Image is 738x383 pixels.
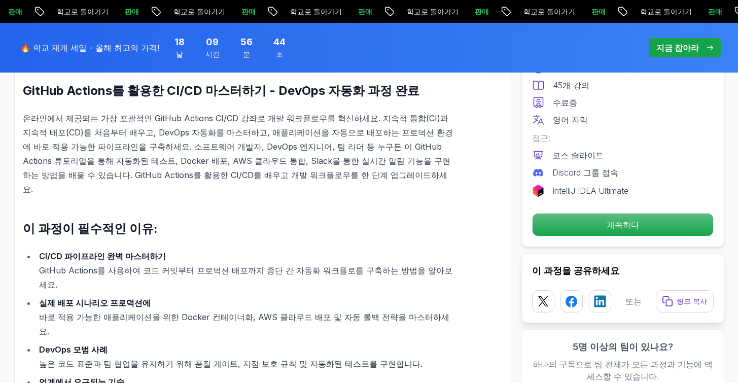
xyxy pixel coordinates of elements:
font: IntelliJ IDEA Ultimate [552,186,628,196]
font: 판매 [707,7,721,16]
span: 9시간 [206,35,219,49]
font: GitHub Actions를 활용한 CI/CD 마스터하기 - DevOps 자동화 과정 완료 [23,83,419,98]
font: 하나의 구독으로 팀 전체가 모든 과정과 기능에 액세스할 수 있습니다. [533,359,713,381]
font: 🔥 학교 재개 세일 - 올해 최고의 가격! [20,43,159,53]
font: GitHub Actions를 사용하여 코드 커밋부터 프로덕션 배포까지 종단 간 자동화 워크플로를 구축하는 방법을 알아보세요. [39,265,452,290]
font: DevOps 모범 사례 [39,344,108,355]
font: 영어 자막 [553,115,588,125]
span: 56 Minutes [240,35,253,49]
font: 판매 [124,7,138,16]
span: 18일 [174,35,185,49]
img: 제트브레인스 로고 [532,185,544,197]
font: 접근: [532,133,550,143]
font: 학교로 돌아가기 [56,7,108,16]
font: 높은 코드 표준과 팀 협업을 유지하기 위해 품질 게이트, 지점 보호 규칙 및 자동화된 테스트를 구현합니다. [39,359,423,369]
font: 판매 [590,7,605,16]
font: 학교로 돌아가기 [406,7,458,16]
font: CI/CD 파이프라인 완벽 마스터하기 [39,251,166,261]
font: 학교로 돌아가기 [639,7,691,16]
font: 판매 [357,7,371,16]
button: 계속하다 [532,213,714,236]
font: 날 [176,50,183,58]
font: 판매 [474,7,488,16]
font: 시간 [205,50,220,58]
font: 18 [174,37,185,47]
font: 이 과정을 공유하세요 [532,265,619,276]
font: 코스 슬라이드 [552,150,604,160]
font: 바로 적용 가능한 애플리케이션을 위한 Docker 컨테이너화, AWS 클라우드 배포 및 자동 롤백 전략을 마스터하세요. [39,312,449,336]
font: 분 [243,50,250,58]
span: 44 Seconds [273,35,286,49]
font: 학교로 돌아가기 [289,7,341,16]
font: Discord 그룹 접속 [552,167,618,178]
font: 이 과정이 필수적인 이유: [23,221,158,236]
font: 온라인에서 제공되는 가장 포괄적인 GitHub Actions CI/CD 강좌로 개발 워크플로우를 혁신하세요. 지속적 통합(CI)과 지속적 배포(CD)를 처음부터 배우고, De... [23,113,453,194]
font: 5명 이상의 팀이 있나요? [573,341,673,352]
font: 45개 강의 [553,80,589,90]
button: 링크 복사 [656,290,714,312]
font: 또는 [625,296,642,306]
font: 학교로 돌아가기 [172,7,224,16]
font: 판매 [7,7,21,16]
font: 학교로 돌아가기 [522,7,574,16]
font: 09 [206,37,219,47]
font: 링크 복사 [677,297,707,305]
font: 계속하다 [607,220,639,230]
font: 수료증 [553,97,577,108]
font: 판매 [240,7,255,16]
font: 실제 배포 시나리오 프로덕션에 [39,298,151,308]
font: 지금 잡아라 [656,43,699,53]
font: 초 [276,50,283,58]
